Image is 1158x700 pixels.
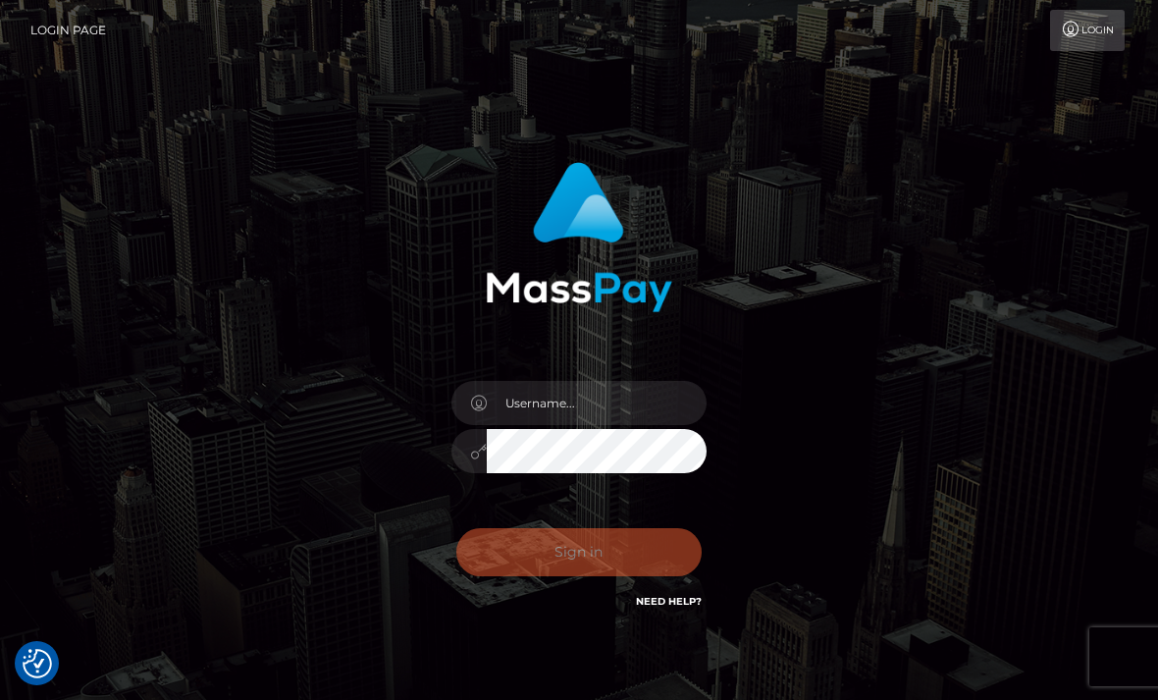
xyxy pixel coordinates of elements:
input: Username... [487,381,707,425]
img: MassPay Login [486,162,672,312]
button: Consent Preferences [23,649,52,678]
a: Login [1050,10,1125,51]
a: Need Help? [636,595,702,608]
a: Login Page [30,10,106,51]
img: Revisit consent button [23,649,52,678]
